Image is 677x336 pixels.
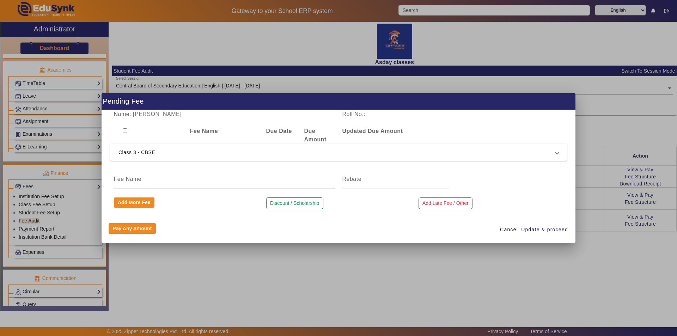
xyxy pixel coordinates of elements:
b: Due Amount [304,128,327,142]
button: Discount / Scholarship [266,197,323,209]
div: Roll No.: [338,110,453,118]
button: Update & proceed [521,223,568,236]
input: Rebate [342,175,449,183]
mat-expansion-panel-header: Class 3 - CBSE [110,144,567,161]
span: Cancel [500,226,518,233]
span: Class 3 - CBSE [118,148,556,157]
b: Fee Name [190,128,218,134]
button: Add More Fee [114,197,155,208]
button: Cancel [497,223,521,236]
h1: Pending Fee [102,93,575,110]
b: Updated Due Amount [342,128,403,134]
button: Add Late Fee / Other [419,197,473,209]
div: Name: [PERSON_NAME] [110,110,338,118]
input: Fee Name [114,175,335,183]
button: Pay Any Amount [109,223,156,234]
b: Due Date [266,128,292,134]
span: Update & proceed [521,226,568,233]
